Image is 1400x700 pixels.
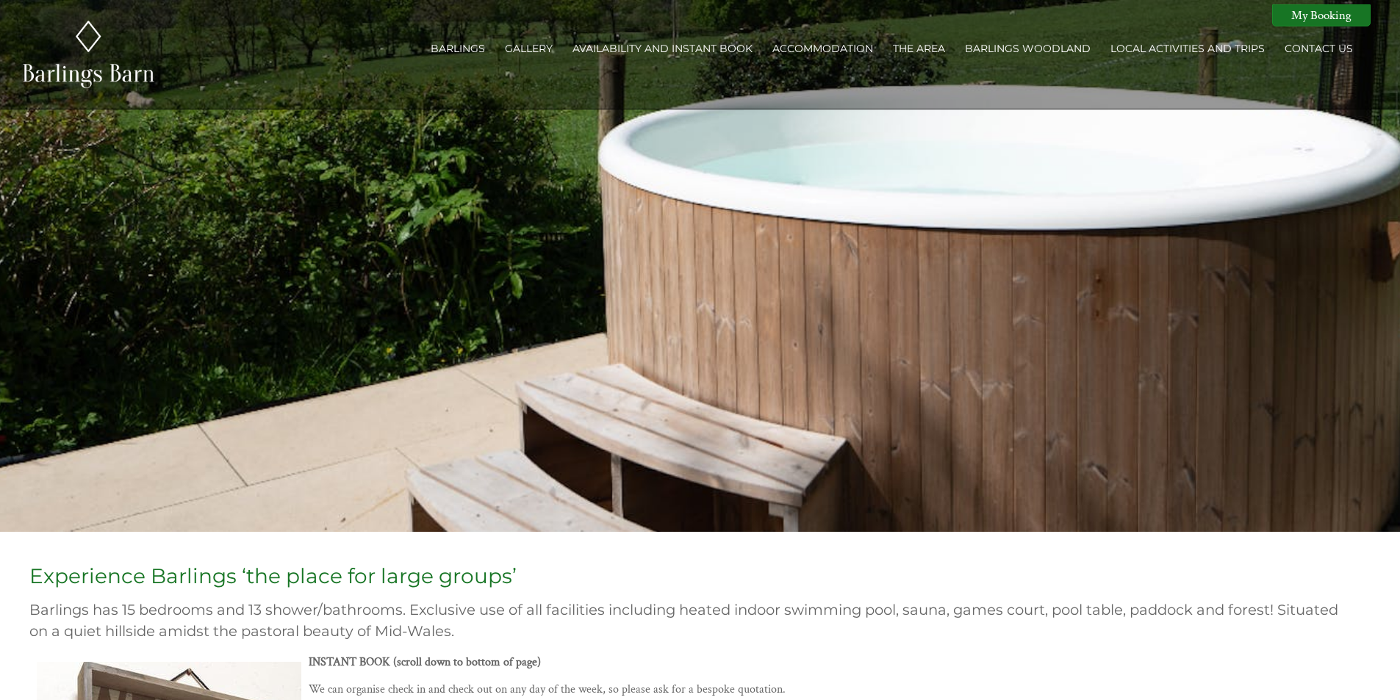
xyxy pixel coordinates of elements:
[29,563,1353,588] h1: Experience Barlings ‘the place for large groups’
[309,654,541,670] strong: INSTANT BOOK (scroll down to bottom of page)
[772,42,873,55] a: Accommodation
[1285,42,1353,55] a: Contact Us
[572,42,753,55] a: Availability and Instant Book
[505,42,553,55] a: Gallery
[29,599,1353,643] h2: Barlings has 15 bedrooms and 13 shower/bathrooms. Exclusive use of all facilities including heate...
[893,42,945,55] a: The Area
[29,682,1353,697] p: We can organise check in and check out on any day of the week, so please ask for a bespoke quotat...
[965,42,1091,55] a: Barlings Woodland
[21,18,157,90] img: Barlings Barn
[431,42,485,55] a: Barlings
[1272,4,1371,26] a: My Booking
[1110,42,1265,55] a: Local activities and trips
